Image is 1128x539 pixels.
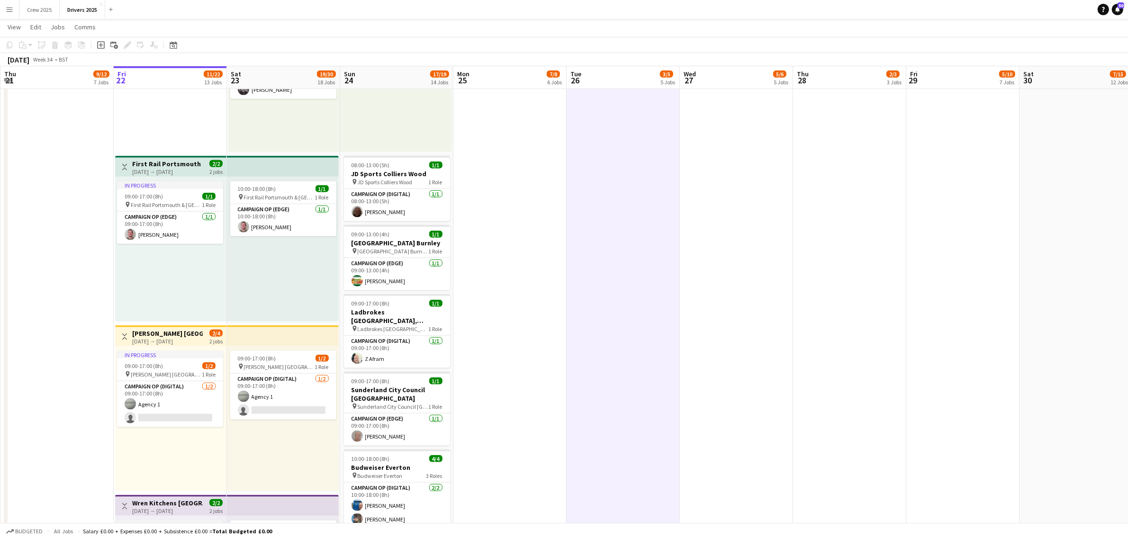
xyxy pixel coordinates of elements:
app-card-role: Campaign Op (Edge)1/109:00-13:00 (4h)[PERSON_NAME] [344,258,450,290]
span: 19/30 [317,71,336,78]
div: 7 Jobs [1000,79,1015,86]
span: Tue [570,70,581,78]
a: Comms [71,21,99,33]
span: 1 Role [315,194,329,201]
app-card-role: Campaign Op (Digital)1/109:00-17:00 (8h)Z Afram [344,336,450,368]
a: 50 [1112,4,1123,15]
span: JD Sports Colliers Wood [358,179,413,186]
span: 30 [1022,75,1034,86]
span: 09:00-17:00 (8h) [352,300,390,307]
app-job-card: 09:00-17:00 (8h)1/1Ladbrokes [GEOGRAPHIC_DATA], [GEOGRAPHIC_DATA] Ladbrokes [GEOGRAPHIC_DATA], [G... [344,294,450,368]
span: Budgeted [15,528,43,535]
span: Ladbrokes [GEOGRAPHIC_DATA], [GEOGRAPHIC_DATA] [358,325,429,332]
span: 50 [1118,2,1124,9]
span: 1 Role [429,325,442,332]
span: 29 [909,75,918,86]
span: 09:00-17:00 (8h) [352,377,390,385]
app-card-role: Campaign Op (Edge)1/109:00-17:00 (8h)[PERSON_NAME] [344,413,450,446]
span: 1/1 [429,377,442,385]
span: First Rail Portsmouth & [GEOGRAPHIC_DATA] [244,194,315,201]
span: [PERSON_NAME] [GEOGRAPHIC_DATA] [131,371,202,378]
app-job-card: 08:00-13:00 (5h)1/1JD Sports Colliers Wood JD Sports Colliers Wood1 RoleCampaign Op (Digital)1/10... [344,156,450,221]
span: Sun [344,70,355,78]
span: View [8,23,21,31]
span: 2/3 [886,71,900,78]
span: 1 Role [429,403,442,410]
span: [PERSON_NAME] [GEOGRAPHIC_DATA] [244,363,315,370]
span: Wed [684,70,696,78]
span: All jobs [52,528,75,535]
span: 1 Role [429,179,442,186]
span: Sat [1023,70,1034,78]
span: 1/1 [429,231,442,238]
div: In progress [117,351,223,359]
app-job-card: In progress09:00-17:00 (8h)1/1 First Rail Portsmouth & [GEOGRAPHIC_DATA]1 RoleCampaign Op (Edge)1... [117,181,223,244]
div: 18 Jobs [317,79,335,86]
div: 6 Jobs [547,79,562,86]
a: View [4,21,25,33]
span: 1 Role [202,201,216,208]
span: 1/1 [316,185,329,192]
span: 1 Role [429,248,442,255]
div: 2 jobs [209,167,223,175]
span: 09:00-17:00 (8h) [125,193,163,200]
span: 1/2 [202,362,216,369]
app-card-role: Campaign Op (Edge)1/110:00-18:00 (8h)[PERSON_NAME] [230,204,336,236]
span: 5/10 [999,71,1015,78]
span: Mon [457,70,469,78]
div: 5 Jobs [660,79,675,86]
span: 1/2 [316,355,329,362]
div: [DATE] → [DATE] [132,168,203,175]
span: 5/6 [773,71,786,78]
div: In progress [117,521,223,528]
span: Thu [4,70,16,78]
span: 28 [795,75,809,86]
a: Edit [27,21,45,33]
h3: JD Sports Colliers Wood [344,170,450,178]
h3: Ladbrokes [GEOGRAPHIC_DATA], [GEOGRAPHIC_DATA] [344,308,450,325]
span: Comms [74,23,96,31]
div: Salary £0.00 + Expenses £0.00 + Subsistence £0.00 = [83,528,272,535]
div: [DATE] → [DATE] [132,338,203,345]
span: [GEOGRAPHIC_DATA] Burnley [358,248,429,255]
h3: [PERSON_NAME] [GEOGRAPHIC_DATA] [132,329,203,338]
span: 1 Role [202,371,216,378]
div: 7 Jobs [94,79,109,86]
span: 2/2 [209,499,223,506]
span: 1/1 [429,162,442,169]
app-card-role: Campaign Op (Digital)1/108:00-13:00 (5h)[PERSON_NAME] [344,189,450,221]
h3: Budweiser Everton [344,463,450,472]
div: 2 jobs [209,506,223,514]
span: 4/4 [429,455,442,462]
span: 25 [456,75,469,86]
span: 7/8 [547,71,560,78]
div: 3 Jobs [887,79,902,86]
span: 7/15 [1110,71,1126,78]
app-job-card: 09:00-17:00 (8h)1/1Sunderland City Council [GEOGRAPHIC_DATA] Sunderland City Council [GEOGRAPHIC_... [344,372,450,446]
span: Jobs [51,23,65,31]
h3: [GEOGRAPHIC_DATA] Burnley [344,239,450,247]
span: Edit [30,23,41,31]
div: 2 jobs [209,337,223,345]
h3: Sunderland City Council [GEOGRAPHIC_DATA] [344,386,450,403]
span: 23 [229,75,241,86]
app-job-card: 10:00-18:00 (8h)1/1 First Rail Portsmouth & [GEOGRAPHIC_DATA]1 RoleCampaign Op (Edge)1/110:00-18:... [230,181,336,236]
span: 3/5 [660,71,673,78]
div: In progress09:00-17:00 (8h)1/2 [PERSON_NAME] [GEOGRAPHIC_DATA]1 RoleCampaign Op (Digital)1/209:00... [117,351,223,427]
span: 22 [116,75,126,86]
app-job-card: 09:00-17:00 (8h)1/2 [PERSON_NAME] [GEOGRAPHIC_DATA]1 RoleCampaign Op (Digital)1/209:00-17:00 (8h)... [230,351,336,420]
button: Crew 2025 [19,0,60,19]
span: Fri [910,70,918,78]
span: 09:00-17:00 (8h) [238,355,276,362]
span: Total Budgeted £0.00 [212,528,272,535]
div: 13 Jobs [204,79,222,86]
span: Sunderland City Council [GEOGRAPHIC_DATA] [358,403,429,410]
app-card-role: Campaign Op (Digital)1/209:00-17:00 (8h)Agency 1 [230,374,336,420]
app-job-card: 09:00-13:00 (4h)1/1[GEOGRAPHIC_DATA] Burnley [GEOGRAPHIC_DATA] Burnley1 RoleCampaign Op (Edge)1/1... [344,225,450,290]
